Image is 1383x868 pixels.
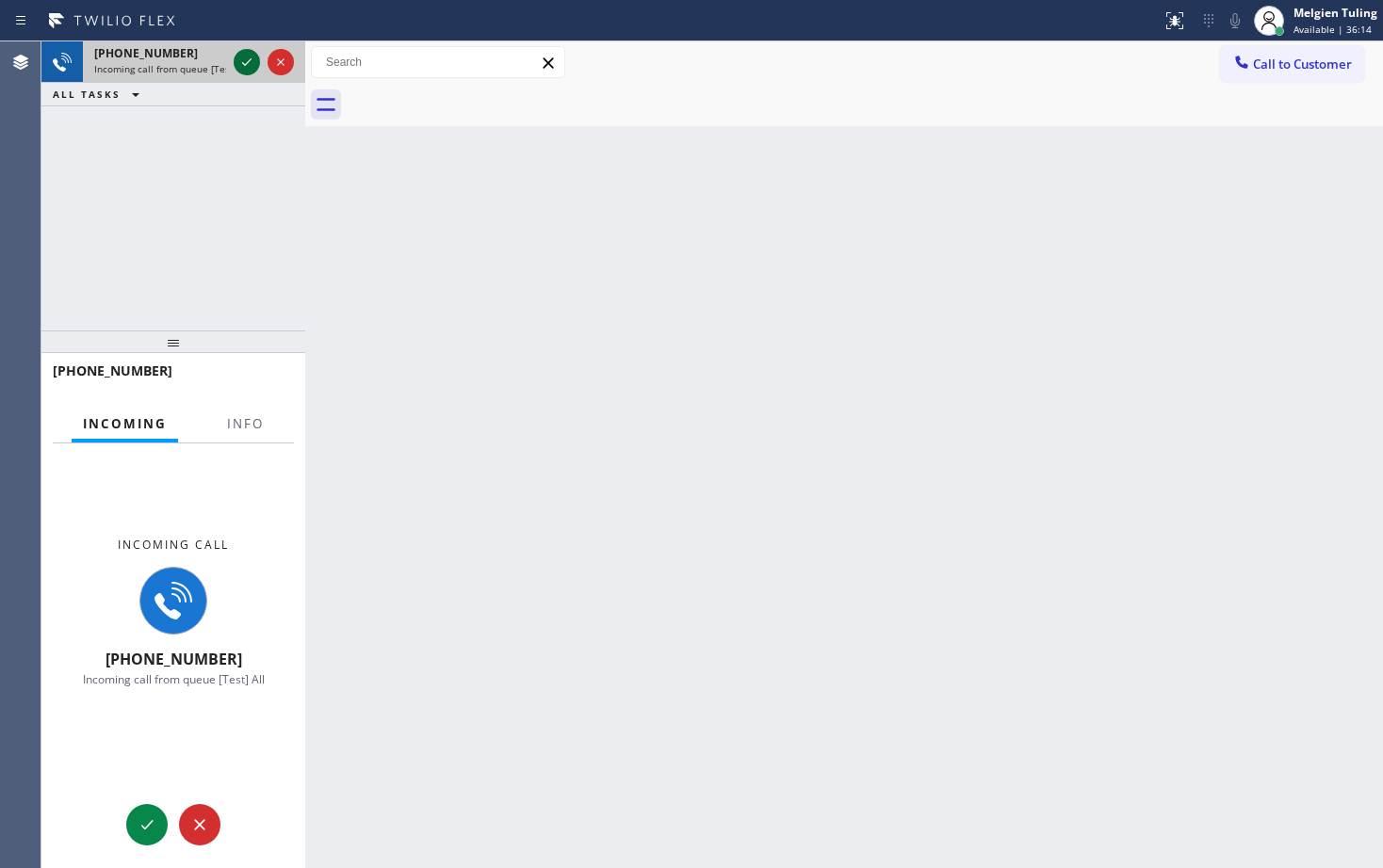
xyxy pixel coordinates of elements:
span: Incoming call from queue [Test] All [83,671,265,687]
button: Incoming [72,406,178,442]
button: Mute [1222,8,1248,34]
span: [PHONE_NUMBER] [94,45,198,61]
input: Search [312,47,564,77]
button: Info [216,406,275,442]
div: Melgien Tuling [1294,5,1377,21]
span: ALL TASKS [53,88,121,101]
span: [PHONE_NUMBER] [106,649,242,669]
span: Call to Customer [1253,56,1352,72]
button: Reject [179,804,220,845]
button: ALL TASKS [41,83,158,105]
button: Accept [126,804,168,845]
span: Info [227,415,264,432]
button: Reject [268,49,294,75]
button: Accept [234,49,260,75]
span: Available | 36:14 [1294,23,1372,36]
span: Incoming call from queue [Test] All [94,62,251,75]
button: Call to Customer [1220,46,1364,82]
span: Incoming call [118,537,229,553]
span: [PHONE_NUMBER] [53,362,172,379]
span: Incoming [83,415,167,432]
